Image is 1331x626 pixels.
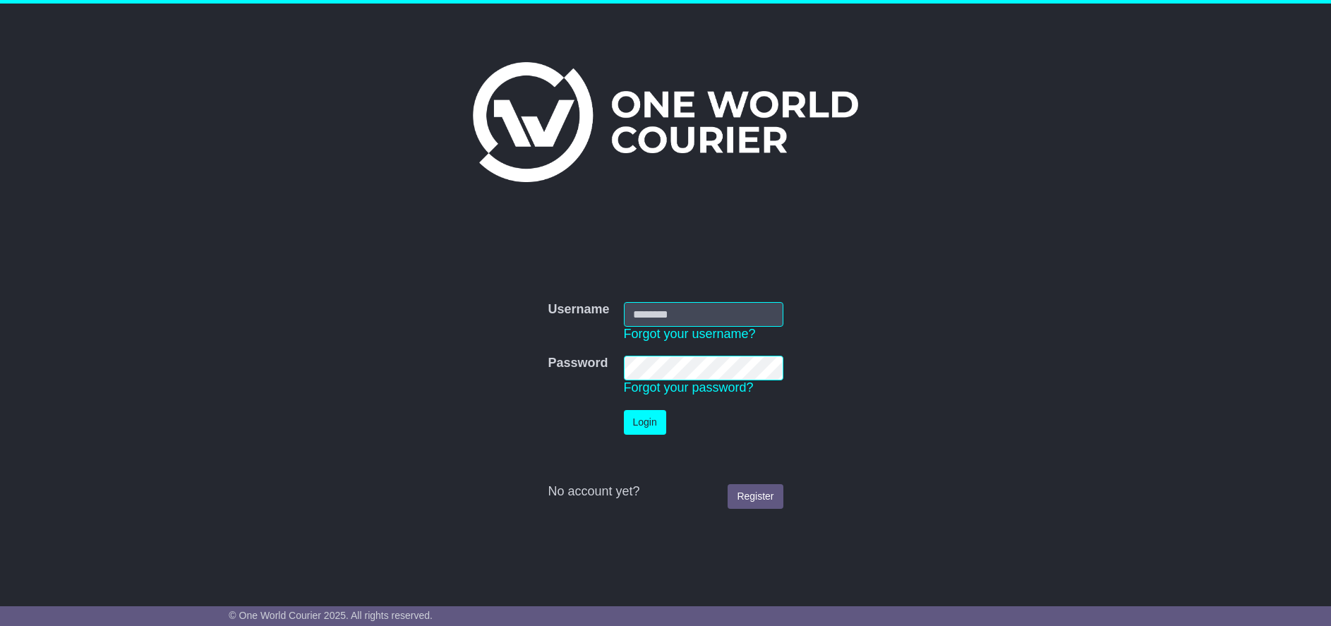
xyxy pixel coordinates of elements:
button: Login [624,410,666,435]
div: No account yet? [548,484,783,500]
span: © One World Courier 2025. All rights reserved. [229,610,433,621]
a: Register [728,484,783,509]
a: Forgot your password? [624,380,754,395]
label: Username [548,302,609,318]
a: Forgot your username? [624,327,756,341]
img: One World [473,62,858,182]
label: Password [548,356,608,371]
